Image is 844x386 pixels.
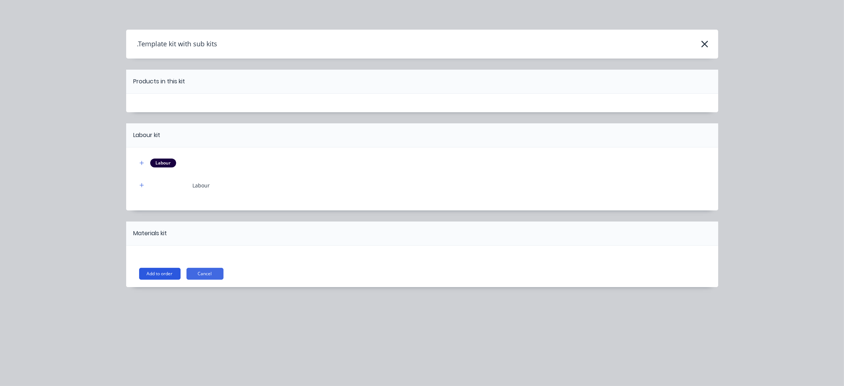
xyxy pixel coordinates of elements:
div: Products in this kit [134,77,185,86]
div: Labour [193,182,210,189]
h4: .Template kit with sub kits [126,37,218,51]
button: Add to order [139,268,181,280]
div: Labour [150,159,176,167]
div: Materials kit [134,229,167,238]
button: Cancel [186,268,223,280]
div: Labour kit [134,131,161,140]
